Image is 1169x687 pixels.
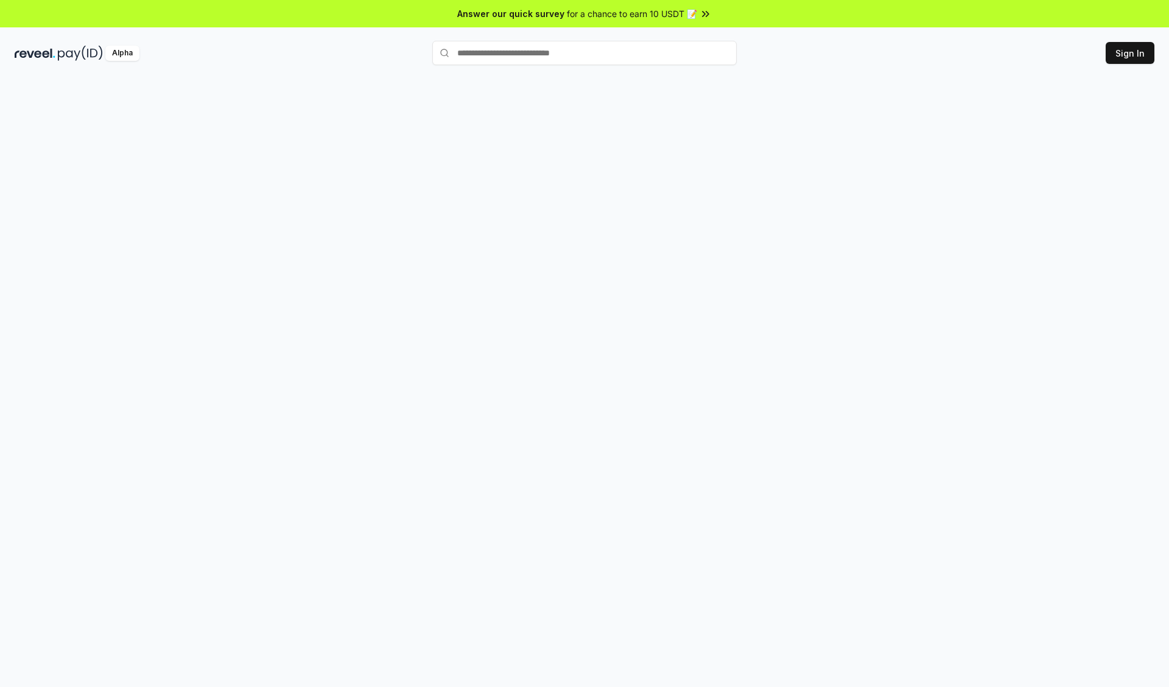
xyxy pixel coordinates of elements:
span: Answer our quick survey [457,7,564,20]
span: for a chance to earn 10 USDT 📝 [567,7,697,20]
button: Sign In [1106,42,1154,64]
div: Alpha [105,46,139,61]
img: pay_id [58,46,103,61]
img: reveel_dark [15,46,55,61]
